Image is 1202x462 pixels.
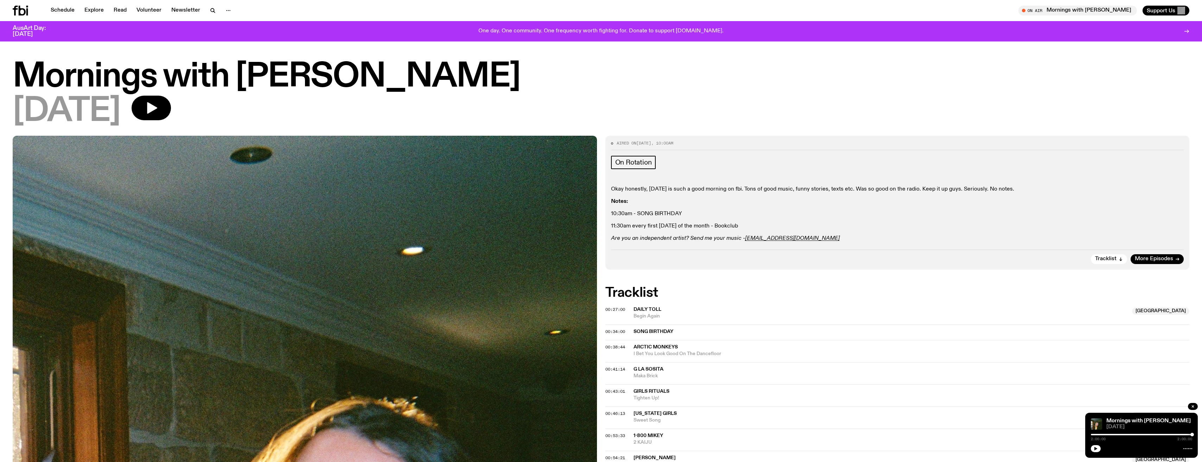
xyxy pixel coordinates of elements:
h3: AusArt Day: [DATE] [13,25,58,37]
span: Maka Brick [634,373,1190,379]
span: Aired on [617,140,636,146]
img: Freya smiles coyly as she poses for the image. [1091,418,1102,430]
span: SONG BIRTHDAY [634,328,1185,335]
h1: Mornings with [PERSON_NAME] [13,61,1189,93]
span: Begin Again [634,313,1128,320]
span: On Rotation [615,159,652,166]
h2: Tracklist [605,287,1190,299]
button: 00:27:00 [605,308,625,312]
span: [PERSON_NAME] [634,455,676,460]
span: More Episodes [1135,256,1173,262]
span: Daily Toll [634,307,661,312]
button: 00:53:33 [605,434,625,438]
p: One day. One community. One frequency worth fighting for. Donate to support [DOMAIN_NAME]. [478,28,724,34]
button: 00:43:01 [605,390,625,393]
span: 00:41:14 [605,366,625,372]
span: Support Us [1147,7,1175,14]
p: Okay honestly, [DATE] is such a good morning on fbi. Tons of good music, funny stories, texts etc... [611,186,1184,193]
span: , 10:00am [651,140,673,146]
span: 00:53:33 [605,433,625,438]
span: 00:43:01 [605,389,625,394]
p: 11:30am every first [DATE] of the month - Bookclub [611,223,1184,230]
button: 00:38:44 [605,345,625,349]
em: Are you an independent artist? Send me your music - [611,236,745,241]
span: 1-800 Mikey [634,433,663,438]
span: 2:00:00 [1091,437,1106,441]
span: 2:00:00 [1177,437,1192,441]
span: [DATE] [13,96,120,127]
span: I Bet You Look Good On The Dancefloor [634,351,1190,357]
span: 00:27:00 [605,307,625,312]
span: 00:34:00 [605,329,625,334]
a: On Rotation [611,156,656,169]
span: [GEOGRAPHIC_DATA] [1132,412,1189,419]
span: [DATE] [636,140,651,146]
a: Volunteer [132,6,166,15]
button: On AirMornings with [PERSON_NAME] [1018,6,1137,15]
span: Arctic Monkeys [634,345,678,349]
span: G La Sosita [634,367,663,372]
span: 00:38:44 [605,344,625,350]
a: Read [109,6,131,15]
a: More Episodes [1131,254,1184,264]
button: 00:54:21 [605,456,625,460]
span: Girls Rituals [634,389,669,394]
span: Sweet Song [634,417,1128,424]
button: 00:34:00 [605,330,625,334]
a: Schedule [46,6,79,15]
button: Support Us [1143,6,1189,15]
span: Tracklist [1095,256,1117,262]
span: 00:46:13 [605,411,625,416]
p: 10:30am - SONG BIRTHDAY [611,211,1184,217]
span: [US_STATE] Girls [634,411,677,416]
button: 00:41:14 [605,367,625,371]
button: Tracklist [1091,254,1127,264]
span: [DATE] [1106,424,1192,430]
a: [EMAIL_ADDRESS][DOMAIN_NAME] [745,236,840,241]
span: Tighten Up! [634,395,1190,402]
span: 2 KAIJU [634,439,1128,446]
button: 00:46:13 [605,412,625,416]
span: [GEOGRAPHIC_DATA] [1132,308,1189,315]
a: Newsletter [167,6,204,15]
strong: Notes: [611,199,628,204]
a: Explore [80,6,108,15]
span: 00:54:21 [605,455,625,461]
a: Mornings with [PERSON_NAME] [1106,418,1191,424]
